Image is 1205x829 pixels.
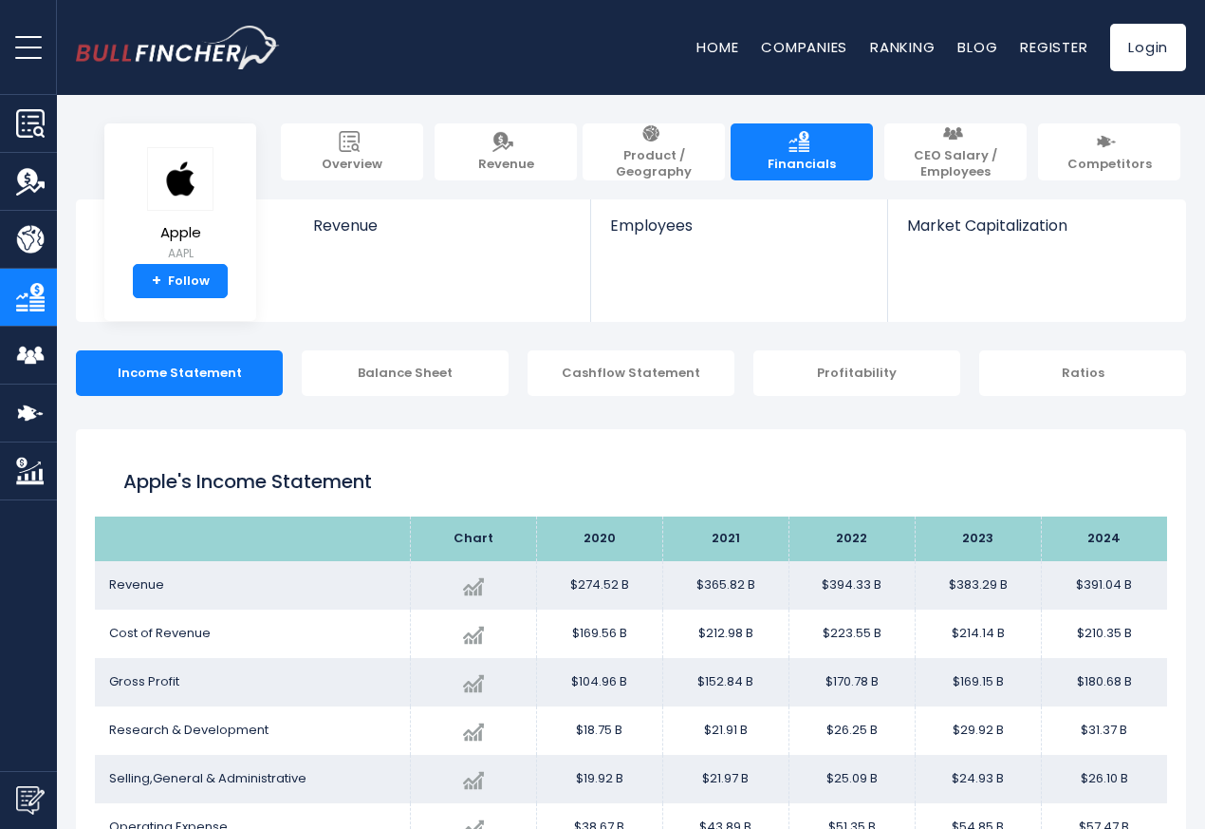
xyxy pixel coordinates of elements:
[313,217,572,235] span: Revenue
[294,199,591,267] a: Revenue
[610,217,867,235] span: Employees
[662,517,788,561] th: 2021
[133,264,228,298] a: +Follow
[662,610,788,658] td: $212.98 B
[888,199,1184,267] a: Market Capitalization
[870,37,935,57] a: Ranking
[410,517,536,561] th: Chart
[536,707,662,755] td: $18.75 B
[915,755,1041,803] td: $24.93 B
[147,245,213,262] small: AAPL
[761,37,847,57] a: Companies
[146,146,214,265] a: Apple AAPL
[1067,157,1152,173] span: Competitors
[1041,517,1167,561] th: 2024
[957,37,997,57] a: Blog
[662,561,788,610] td: $365.82 B
[915,707,1041,755] td: $29.92 B
[76,26,280,69] img: bullfincher logo
[788,707,915,755] td: $26.25 B
[915,610,1041,658] td: $214.14 B
[536,610,662,658] td: $169.56 B
[788,658,915,707] td: $170.78 B
[536,561,662,610] td: $274.52 B
[662,755,788,803] td: $21.97 B
[915,517,1041,561] th: 2023
[109,721,269,739] span: Research & Development
[1038,123,1180,180] a: Competitors
[435,123,577,180] a: Revenue
[979,350,1186,396] div: Ratios
[109,575,164,593] span: Revenue
[753,350,960,396] div: Profitability
[536,755,662,803] td: $19.92 B
[1041,707,1167,755] td: $31.37 B
[1110,24,1186,71] a: Login
[109,624,211,642] span: Cost of Revenue
[536,658,662,707] td: $104.96 B
[1041,755,1167,803] td: $26.10 B
[76,26,280,69] a: Go to homepage
[788,755,915,803] td: $25.09 B
[768,157,836,173] span: Financials
[1041,561,1167,610] td: $391.04 B
[1020,37,1087,57] a: Register
[731,123,873,180] a: Financials
[109,672,179,690] span: Gross Profit
[591,199,886,267] a: Employees
[1041,610,1167,658] td: $210.35 B
[123,467,1139,496] h1: Apple's Income Statement
[696,37,738,57] a: Home
[788,561,915,610] td: $394.33 B
[528,350,734,396] div: Cashflow Statement
[281,123,423,180] a: Overview
[76,350,283,396] div: Income Statement
[109,769,306,787] span: Selling,General & Administrative
[884,123,1027,180] a: CEO Salary / Employees
[592,148,715,180] span: Product / Geography
[907,217,1165,235] span: Market Capitalization
[915,561,1041,610] td: $383.29 B
[788,610,915,658] td: $223.55 B
[147,225,213,241] span: Apple
[662,707,788,755] td: $21.91 B
[322,157,382,173] span: Overview
[583,123,725,180] a: Product / Geography
[1041,658,1167,707] td: $180.68 B
[788,517,915,561] th: 2022
[152,273,161,290] strong: +
[894,148,1017,180] span: CEO Salary / Employees
[915,658,1041,707] td: $169.15 B
[302,350,509,396] div: Balance Sheet
[478,157,534,173] span: Revenue
[536,517,662,561] th: 2020
[662,658,788,707] td: $152.84 B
